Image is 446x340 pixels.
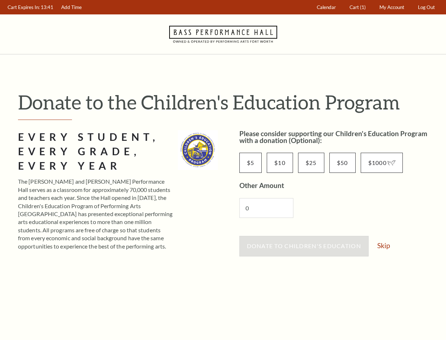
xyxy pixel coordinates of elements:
[18,178,173,250] p: The [PERSON_NAME] and [PERSON_NAME] Performance Hall serves as a classroom for approximately 70,0...
[346,0,369,14] a: Cart (1)
[329,153,356,173] input: $50
[360,4,366,10] span: (1)
[298,153,324,173] input: $25
[377,242,390,249] a: Skip
[415,0,438,14] a: Log Out
[8,4,40,10] span: Cart Expires In:
[314,0,339,14] a: Calendar
[239,129,427,144] label: Please consider supporting our Children's Education Program with a donation (Optional):
[247,242,361,249] span: Donate to Children's Education
[178,130,218,170] img: cep_logo_2022_standard_335x335.jpg
[239,153,262,173] input: $5
[18,90,439,114] h1: Donate to the Children's Education Program
[239,181,284,189] label: Other Amount
[267,153,293,173] input: $10
[361,153,403,173] input: $1000
[239,236,369,256] button: Donate to Children's Education
[350,4,359,10] span: Cart
[317,4,336,10] span: Calendar
[376,0,408,14] a: My Account
[41,4,53,10] span: 13:41
[58,0,85,14] a: Add Time
[379,4,404,10] span: My Account
[18,130,173,173] h2: Every Student, Every Grade, Every Year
